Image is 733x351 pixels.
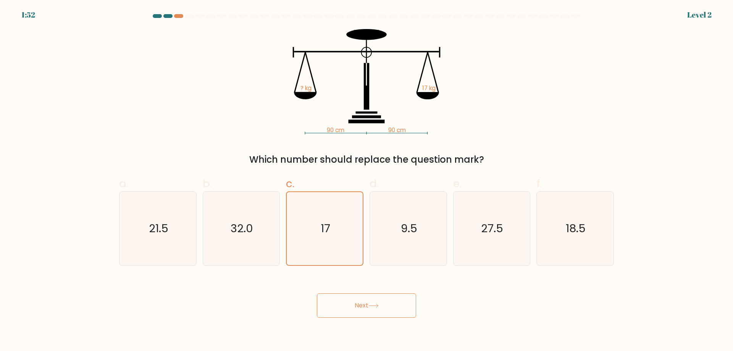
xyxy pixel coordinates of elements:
div: Which number should replace the question mark? [124,153,609,167]
tspan: 17 kg [422,84,436,92]
text: 27.5 [481,221,504,236]
text: 32.0 [231,221,253,236]
span: b. [203,176,212,191]
button: Next [317,293,416,318]
span: c. [286,176,294,191]
span: a. [119,176,128,191]
div: Level 2 [687,9,712,21]
text: 18.5 [566,221,586,236]
tspan: 90 cm [327,126,344,134]
div: 1:52 [21,9,35,21]
tspan: 90 cm [388,126,406,134]
text: 21.5 [149,221,168,236]
text: 9.5 [401,221,417,236]
span: f. [536,176,542,191]
text: 17 [321,221,330,236]
span: e. [453,176,462,191]
tspan: ? kg [300,84,312,92]
span: d. [370,176,379,191]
